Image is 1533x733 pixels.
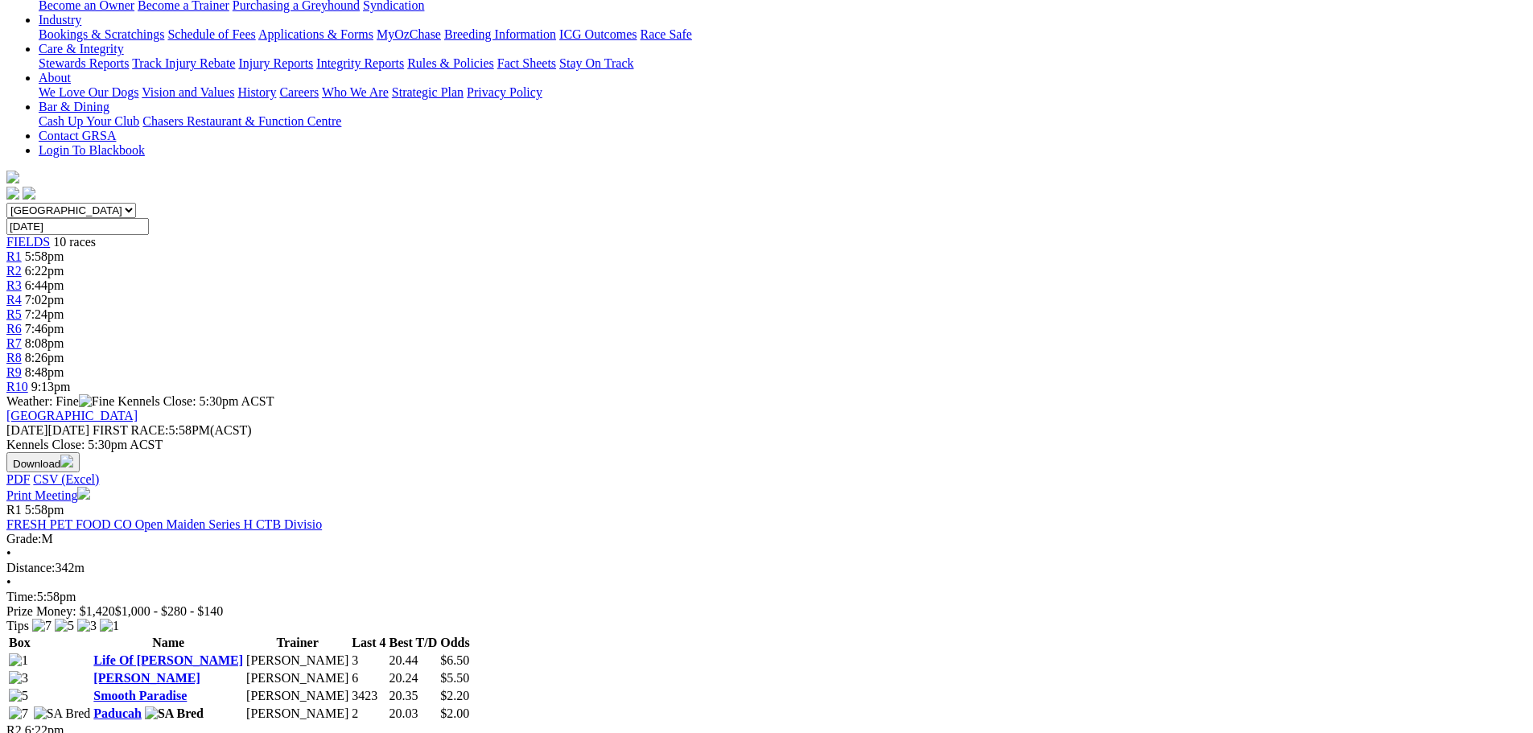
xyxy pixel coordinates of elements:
a: R3 [6,278,22,292]
a: Privacy Policy [467,85,542,99]
a: Cash Up Your Club [39,114,139,128]
span: Grade: [6,532,42,546]
span: 9:13pm [31,380,71,393]
a: Industry [39,13,81,27]
a: Bar & Dining [39,100,109,113]
div: Care & Integrity [39,56,1527,71]
span: R8 [6,351,22,364]
span: Weather: Fine [6,394,117,408]
a: Bookings & Scratchings [39,27,164,41]
td: 20.44 [388,653,438,669]
span: 7:24pm [25,307,64,321]
span: 5:58PM(ACST) [93,423,252,437]
a: R7 [6,336,22,350]
th: Name [93,635,244,651]
img: download.svg [60,455,73,467]
a: Race Safe [640,27,691,41]
a: Life Of [PERSON_NAME] [93,653,243,667]
input: Select date [6,218,149,235]
td: [PERSON_NAME] [245,688,349,704]
div: About [39,85,1527,100]
a: Breeding Information [444,27,556,41]
img: twitter.svg [23,187,35,200]
span: 8:08pm [25,336,64,350]
span: Tips [6,619,29,632]
a: PDF [6,472,30,486]
span: $6.50 [440,653,469,667]
img: 5 [55,619,74,633]
td: 3423 [351,688,386,704]
th: Best T/D [388,635,438,651]
span: Distance: [6,561,55,574]
td: 20.24 [388,670,438,686]
img: facebook.svg [6,187,19,200]
span: 8:48pm [25,365,64,379]
img: 7 [32,619,52,633]
a: Strategic Plan [392,85,464,99]
a: Smooth Paradise [93,689,187,702]
a: R4 [6,293,22,307]
a: Track Injury Rebate [132,56,235,70]
th: Odds [439,635,470,651]
span: 7:02pm [25,293,64,307]
img: 5 [9,689,28,703]
a: R10 [6,380,28,393]
span: Kennels Close: 5:30pm ACST [117,394,274,408]
a: Rules & Policies [407,56,494,70]
span: 7:46pm [25,322,64,336]
a: History [237,85,276,99]
img: 3 [77,619,97,633]
td: [PERSON_NAME] [245,670,349,686]
a: Contact GRSA [39,129,116,142]
img: 1 [100,619,119,633]
span: • [6,575,11,589]
a: Injury Reports [238,56,313,70]
a: [GEOGRAPHIC_DATA] [6,409,138,422]
span: 8:26pm [25,351,64,364]
a: MyOzChase [377,27,441,41]
td: 20.03 [388,706,438,722]
img: 7 [9,706,28,721]
img: logo-grsa-white.png [6,171,19,183]
img: 1 [9,653,28,668]
a: Schedule of Fees [167,27,255,41]
button: Download [6,452,80,472]
span: $5.50 [440,671,469,685]
a: Print Meeting [6,488,90,502]
a: [PERSON_NAME] [93,671,200,685]
img: SA Bred [34,706,91,721]
a: R6 [6,322,22,336]
a: R1 [6,249,22,263]
a: Paducah [93,706,142,720]
span: 5:58pm [25,249,64,263]
div: Industry [39,27,1527,42]
td: [PERSON_NAME] [245,706,349,722]
div: 342m [6,561,1527,575]
th: Trainer [245,635,349,651]
td: [PERSON_NAME] [245,653,349,669]
a: Careers [279,85,319,99]
th: Last 4 [351,635,386,651]
span: Time: [6,590,37,603]
span: $2.20 [440,689,469,702]
img: SA Bred [145,706,204,721]
div: Bar & Dining [39,114,1527,129]
span: [DATE] [6,423,89,437]
a: Login To Blackbook [39,143,145,157]
a: R9 [6,365,22,379]
div: Prize Money: $1,420 [6,604,1527,619]
span: $2.00 [440,706,469,720]
a: R5 [6,307,22,321]
img: printer.svg [77,487,90,500]
span: 10 races [53,235,96,249]
img: Fine [79,394,114,409]
span: R1 [6,503,22,517]
a: R2 [6,264,22,278]
a: Vision and Values [142,85,234,99]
